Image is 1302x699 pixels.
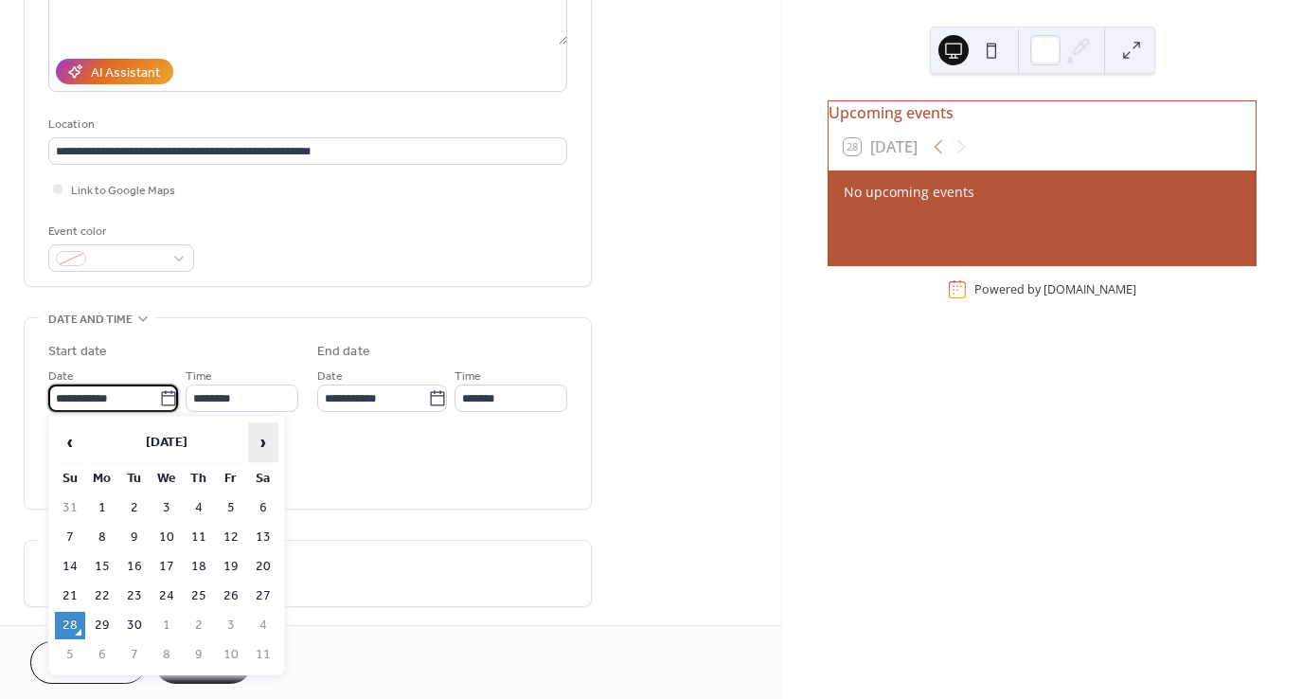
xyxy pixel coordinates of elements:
span: Time [455,367,481,386]
td: 7 [55,524,85,551]
th: Su [55,465,85,493]
td: 11 [184,524,214,551]
th: Th [184,465,214,493]
td: 12 [216,524,246,551]
th: Fr [216,465,246,493]
td: 15 [87,553,117,581]
td: 3 [152,494,182,522]
th: We [152,465,182,493]
div: Start date [48,342,107,362]
span: Time [186,367,212,386]
td: 17 [152,553,182,581]
td: 8 [152,641,182,669]
td: 6 [87,641,117,669]
span: ‹ [56,423,84,461]
td: 9 [184,641,214,669]
td: 2 [184,612,214,639]
a: [DOMAIN_NAME] [1043,281,1136,297]
td: 14 [55,553,85,581]
button: AI Assistant [56,59,173,84]
div: Upcoming events [829,101,1256,124]
td: 5 [216,494,246,522]
td: 18 [184,553,214,581]
td: 8 [87,524,117,551]
td: 13 [248,524,278,551]
span: Date [48,367,74,386]
td: 7 [119,641,150,669]
td: 10 [216,641,246,669]
td: 4 [184,494,214,522]
button: Cancel [30,641,147,684]
td: 26 [216,582,246,610]
td: 6 [248,494,278,522]
th: Tu [119,465,150,493]
td: 3 [216,612,246,639]
td: 4 [248,612,278,639]
td: 31 [55,494,85,522]
td: 24 [152,582,182,610]
th: Mo [87,465,117,493]
span: Link to Google Maps [71,181,175,201]
td: 19 [216,553,246,581]
span: Date and time [48,310,133,330]
td: 1 [152,612,182,639]
div: End date [317,342,370,362]
td: 21 [55,582,85,610]
td: 2 [119,494,150,522]
div: AI Assistant [91,63,160,83]
span: › [249,423,277,461]
span: Date [317,367,343,386]
td: 27 [248,582,278,610]
td: 20 [248,553,278,581]
td: 5 [55,641,85,669]
td: 10 [152,524,182,551]
td: 9 [119,524,150,551]
td: 29 [87,612,117,639]
div: Event color [48,222,190,242]
div: No upcoming events [844,182,1240,202]
td: 25 [184,582,214,610]
td: 30 [119,612,150,639]
td: 16 [119,553,150,581]
td: 23 [119,582,150,610]
td: 1 [87,494,117,522]
th: [DATE] [87,422,246,463]
div: Powered by [974,281,1136,297]
td: 11 [248,641,278,669]
td: 22 [87,582,117,610]
td: 28 [55,612,85,639]
th: Sa [248,465,278,493]
div: Location [48,115,563,134]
